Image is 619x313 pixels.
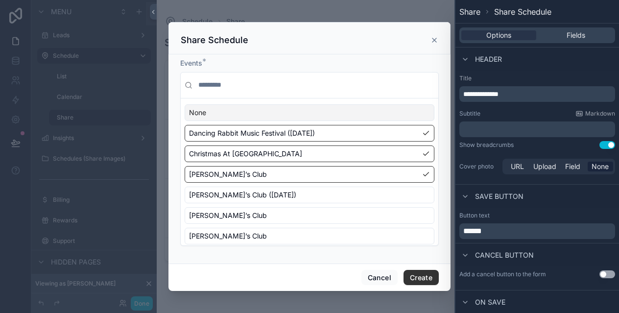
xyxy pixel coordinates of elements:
[189,190,296,200] span: [PERSON_NAME]’s Club ([DATE])
[459,121,615,137] div: scrollable content
[565,162,580,171] span: Field
[511,162,524,171] span: URL
[459,212,490,219] label: Button text
[189,211,267,220] span: [PERSON_NAME]’s Club
[475,54,502,64] span: Header
[533,162,556,171] span: Upload
[459,163,499,170] label: Cover photo
[459,86,615,102] div: scrollable content
[459,110,480,118] label: Subtitle
[404,270,439,286] button: Create
[189,149,302,159] span: Christmas At [GEOGRAPHIC_DATA]
[475,250,534,260] span: Cancel button
[189,231,267,241] span: [PERSON_NAME]’s Club
[181,98,438,245] div: Suggestions
[459,223,615,239] div: scrollable content
[585,110,615,118] span: Markdown
[475,297,505,307] span: On save
[494,6,551,18] span: Share Schedule
[181,34,248,46] h3: Share Schedule
[189,128,315,138] span: Dancing Rabbit Music Festival ([DATE])
[459,6,480,18] span: Share
[459,74,615,82] label: Title
[185,104,434,121] div: None
[361,270,398,286] button: Cancel
[567,30,585,40] span: Fields
[459,141,514,149] div: Show breadcrumbs
[459,270,546,278] label: Add a cancel button to the form
[575,110,615,118] a: Markdown
[189,169,267,179] span: [PERSON_NAME]’s Club
[475,192,524,201] span: Save button
[592,162,609,171] span: None
[180,59,202,67] span: Events
[486,30,511,40] span: Options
